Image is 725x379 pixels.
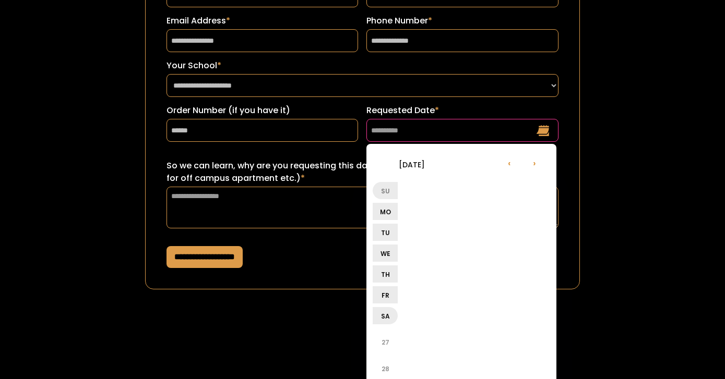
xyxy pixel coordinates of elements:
[497,150,522,175] li: ‹
[167,104,359,117] label: Order Number (if you have it)
[373,265,398,283] li: Th
[373,286,398,303] li: Fr
[373,329,398,354] li: 27
[366,104,558,117] label: Requested Date
[167,59,558,72] label: Your School
[167,160,558,185] label: So we can learn, why are you requesting this date? (ex: sorority recruitment, lease turn over for...
[167,15,359,27] label: Email Address
[373,203,398,220] li: Mo
[373,244,398,262] li: We
[366,15,558,27] label: Phone Number
[522,150,547,175] li: ›
[373,152,451,177] li: [DATE]
[373,307,398,324] li: Sa
[373,224,398,241] li: Tu
[373,182,398,199] li: Su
